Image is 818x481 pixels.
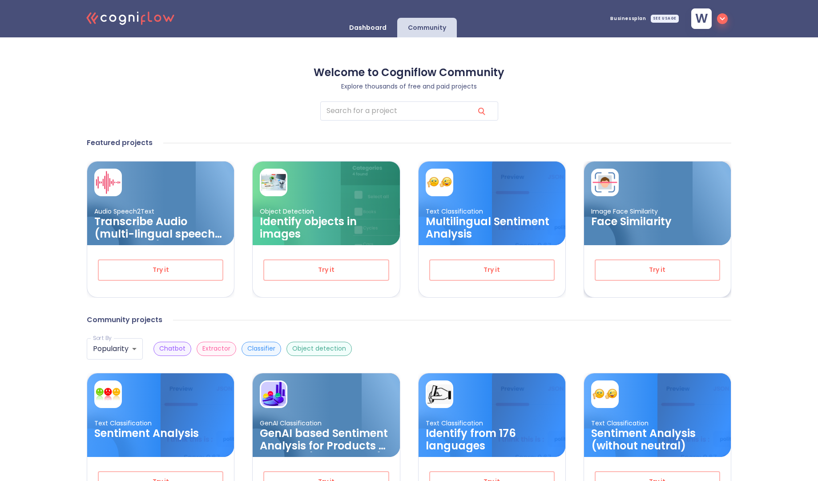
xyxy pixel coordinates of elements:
button: Try it [595,259,720,281]
p: Dashboard [349,24,387,32]
h3: Transcribe Audio (multi-lingual speech recognition) [94,215,227,240]
h3: Multilingual Sentiment Analysis [426,215,558,240]
p: Explore thousands of free and paid projects [87,82,731,91]
img: card avatar [96,382,121,407]
span: Try it [113,264,208,275]
button: w [684,6,731,32]
p: Chatbot [159,344,185,353]
div: SEE USAGE [651,15,679,23]
img: card avatar [592,170,617,195]
img: card ellipse [253,402,313,457]
p: Community [408,24,446,32]
h4: Community projects [87,315,162,324]
img: card ellipse [253,190,312,303]
span: Try it [610,264,705,275]
p: Object Detection [260,207,392,216]
img: card ellipse [419,190,478,303]
img: card avatar [261,382,286,407]
h3: Sentiment Analysis (without neutral) [591,427,724,452]
p: Text Classification [426,207,558,216]
h3: Sentiment Analysis [94,427,227,440]
button: Try it [263,259,389,281]
h4: Featured projects [87,138,153,147]
span: Try it [278,264,374,275]
h3: GenAI based Sentiment Analysis for Products & Services (Multilingual) [260,427,392,452]
span: Business plan [610,16,646,21]
p: Text Classification [426,419,558,428]
p: Extractor [202,344,230,353]
p: Text Classification [94,419,227,428]
img: card background [492,162,565,270]
p: Image Face Similarity [591,207,724,216]
span: w [695,12,708,25]
p: Audio Speech2Text [94,207,227,216]
button: Try it [429,259,555,281]
img: card avatar [427,170,452,195]
p: GenAI Classification [260,419,392,428]
h3: Face Similarity [591,215,724,228]
h3: Welcome to Cogniflow Community [87,66,731,79]
img: card ellipse [87,190,147,246]
img: card avatar [261,170,286,195]
img: card ellipse [584,190,644,246]
p: Text Classification [591,419,724,428]
div: Popularity [87,338,143,360]
h3: Identify objects in images [260,215,392,240]
img: card avatar [592,382,617,407]
h3: Identify from 176 languages [426,427,558,452]
img: card avatar [427,382,452,407]
button: Try it [98,259,223,281]
img: card avatar [96,170,121,195]
span: Try it [444,264,540,275]
input: search [320,101,467,121]
p: Object detection [292,344,346,353]
p: Classifier [247,344,275,353]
